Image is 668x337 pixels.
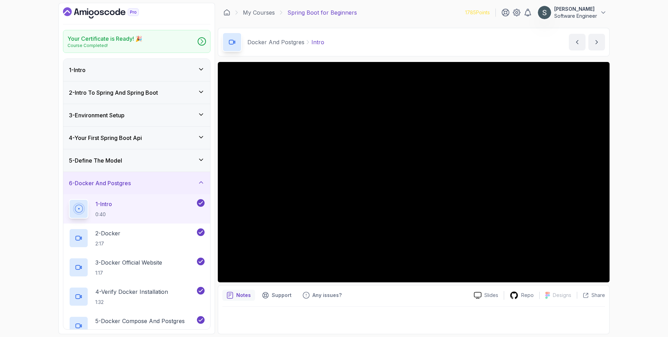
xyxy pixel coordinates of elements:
p: 0:40 [95,211,112,218]
p: Slides [484,292,498,299]
button: 3-Docker Official Website1:17 [69,258,205,277]
button: 5-Docker Compose And Postgres4:48 [69,316,205,336]
p: Share [591,292,605,299]
button: 3-Environment Setup [63,104,210,126]
a: Repo [504,291,539,300]
button: Feedback button [299,290,346,301]
button: 2-Intro To Spring And Spring Boot [63,81,210,104]
p: Course Completed! [67,43,142,48]
a: Your Certificate is Ready! 🎉Course Completed! [63,30,210,53]
p: Spring Boot for Beginners [287,8,357,17]
button: 5-Define The Model [63,149,210,172]
img: user profile image [538,6,551,19]
button: 1-Intro0:40 [69,199,205,219]
p: 4 - Verify Docker Installation [95,288,168,296]
h3: 4 - Your First Spring Boot Api [69,134,142,142]
button: Share [577,292,605,299]
p: [PERSON_NAME] [554,6,597,13]
p: 1785 Points [465,9,490,16]
p: 2:17 [95,240,120,247]
h3: 2 - Intro To Spring And Spring Boot [69,88,158,97]
p: 3 - Docker Official Website [95,258,162,267]
p: 1:32 [95,299,168,306]
a: Slides [468,292,504,299]
p: Designs [553,292,571,299]
p: Intro [311,38,324,46]
p: Software Engineer [554,13,597,19]
a: Dashboard [223,9,230,16]
button: 4-Your First Spring Boot Api [63,127,210,149]
button: 4-Verify Docker Installation1:32 [69,287,205,306]
h3: 1 - Intro [69,66,86,74]
p: 5 - Docker Compose And Postgres [95,317,185,325]
p: Repo [521,292,534,299]
button: user profile image[PERSON_NAME]Software Engineer [538,6,607,19]
button: 1-Intro [63,59,210,81]
iframe: 1 - Intro [218,62,610,282]
button: Support button [258,290,296,301]
a: My Courses [243,8,275,17]
a: Dashboard [63,7,155,18]
p: Docker And Postgres [247,38,304,46]
button: previous content [569,34,586,50]
p: 1:17 [95,269,162,276]
button: 6-Docker And Postgres [63,172,210,194]
p: 4:48 [95,328,185,335]
p: Support [272,292,292,299]
button: notes button [222,290,255,301]
p: Notes [236,292,251,299]
p: 2 - Docker [95,229,120,237]
p: Any issues? [312,292,342,299]
h2: Your Certificate is Ready! 🎉 [67,34,142,43]
button: 2-Docker2:17 [69,228,205,248]
h3: 6 - Docker And Postgres [69,179,131,187]
h3: 5 - Define The Model [69,156,122,165]
h3: 3 - Environment Setup [69,111,125,119]
p: 1 - Intro [95,200,112,208]
button: next content [588,34,605,50]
